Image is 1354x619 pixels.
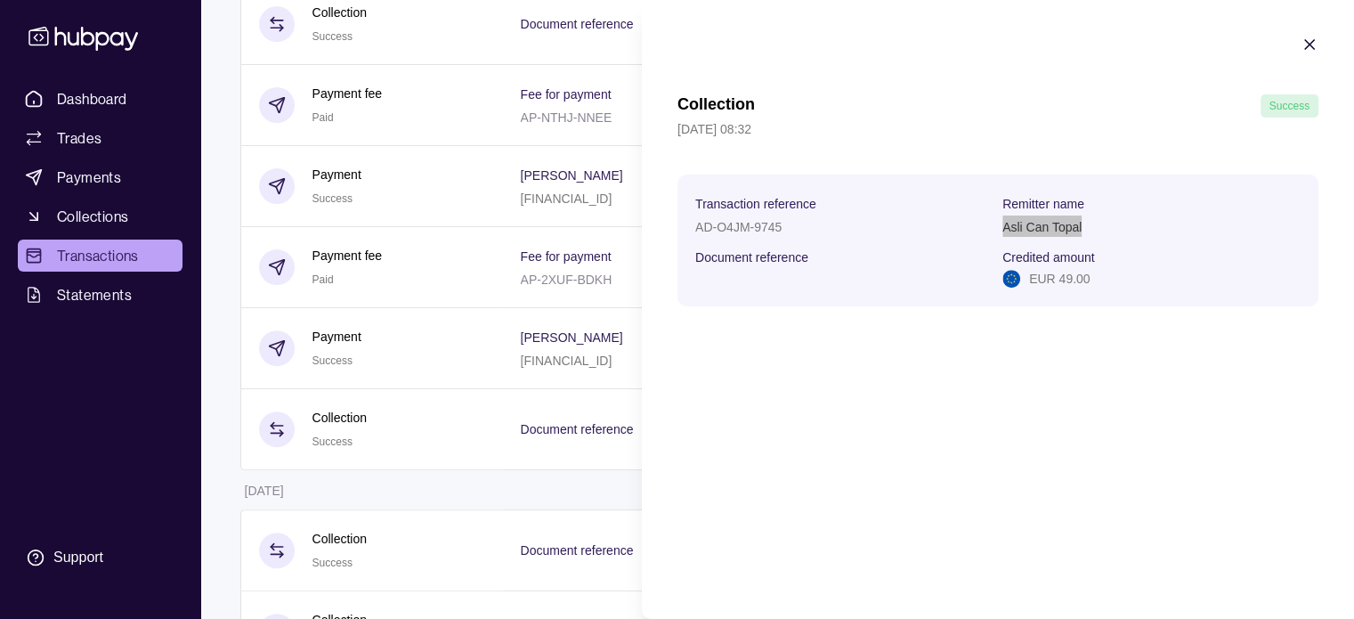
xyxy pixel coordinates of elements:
p: Transaction reference [695,197,816,211]
h1: Collection [677,94,755,118]
p: EUR 49.00 [1029,269,1090,289]
p: Asli Can Topal [1002,220,1082,234]
p: Remitter name [1002,197,1084,211]
img: eu [1002,270,1020,288]
p: AD-O4JM-9745 [695,220,782,234]
p: Document reference [695,250,808,265]
p: Credited amount [1002,250,1095,265]
p: [DATE] 08:32 [677,119,1318,139]
span: Success [1269,100,1309,112]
